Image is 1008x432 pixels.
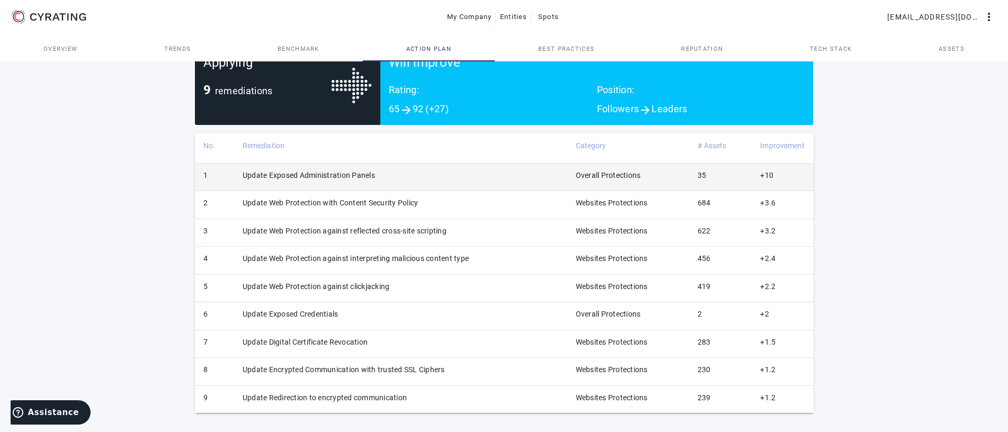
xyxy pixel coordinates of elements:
[195,274,234,302] td: 5
[443,7,496,26] button: My Company
[278,46,319,52] span: Benchmark
[681,46,723,52] span: Reputation
[939,46,965,52] span: Assets
[752,274,813,302] td: +2.2
[567,302,689,330] td: Overall Protections
[689,247,752,274] td: 456
[203,83,211,97] span: 9
[752,219,813,246] td: +3.2
[500,8,527,25] span: Entities
[752,191,813,219] td: +3.6
[195,191,234,219] td: 2
[752,302,813,330] td: +2
[195,302,234,330] td: 6
[531,7,565,26] button: Spots
[538,8,559,25] span: Spots
[195,247,234,274] td: 4
[597,104,805,116] div: Followers Leaders
[983,11,995,23] mat-icon: more_vert
[752,385,813,413] td: +1.2
[689,219,752,246] td: 622
[810,46,852,52] span: Tech Stack
[195,385,234,413] td: 9
[203,57,332,85] div: Applying
[567,274,689,302] td: Websites Protections
[234,330,567,357] td: Update Digital Certificate Revocation
[234,358,567,385] td: Update Encrypted Communication with trusted SSL Ciphers
[689,191,752,219] td: 684
[538,46,594,52] span: Best practices
[567,385,689,413] td: Websites Protections
[234,247,567,274] td: Update Web Protection against interpreting malicious content type
[567,191,689,219] td: Websites Protections
[389,104,597,116] div: 65 92 (+27)
[447,8,492,25] span: My Company
[195,133,234,163] th: No.
[597,85,805,104] div: Position:
[689,330,752,357] td: 283
[234,302,567,330] td: Update Exposed Credentials
[567,219,689,246] td: Websites Protections
[689,302,752,330] td: 2
[234,133,567,163] th: Remediation
[752,247,813,274] td: +2.4
[234,385,567,413] td: Update Redirection to encrypted communication
[496,7,531,26] button: Entities
[195,358,234,385] td: 8
[234,274,567,302] td: Update Web Protection against clickjacking
[567,163,689,191] td: Overall Protections
[689,133,752,163] th: # Assets
[752,330,813,357] td: +1.5
[234,219,567,246] td: Update Web Protection against reflected cross-site scripting
[195,219,234,246] td: 3
[567,133,689,163] th: Category
[195,163,234,191] td: 1
[195,330,234,357] td: 7
[639,104,652,116] mat-icon: arrow_forward
[389,85,597,104] div: Rating:
[406,46,452,52] span: Action Plan
[11,400,91,427] iframe: Ouvre un widget dans lequel vous pouvez trouver plus d’informations
[400,104,413,116] mat-icon: arrow_forward
[689,358,752,385] td: 230
[30,13,86,21] g: CYRATING
[887,8,983,25] span: [EMAIL_ADDRESS][DOMAIN_NAME]
[389,57,805,85] div: Will improve
[43,46,78,52] span: Overview
[164,46,191,52] span: Trends
[689,274,752,302] td: 419
[752,358,813,385] td: +1.2
[567,358,689,385] td: Websites Protections
[234,163,567,191] td: Update Exposed Administration Panels
[752,133,813,163] th: Improvement
[752,163,813,191] td: +10
[689,163,752,191] td: 35
[567,247,689,274] td: Websites Protections
[883,7,1000,26] button: [EMAIL_ADDRESS][DOMAIN_NAME]
[689,385,752,413] td: 239
[567,330,689,357] td: Websites Protections
[215,85,273,96] span: remediations
[234,191,567,219] td: Update Web Protection with Content Security Policy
